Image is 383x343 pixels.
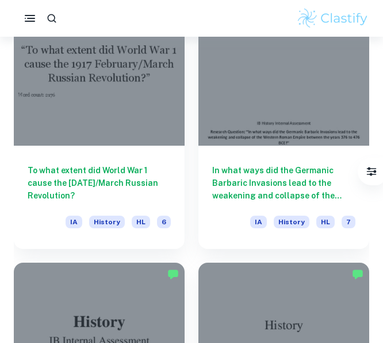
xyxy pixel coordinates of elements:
span: 6 [157,216,171,228]
a: To what extent did World War 1 cause the [DATE]/March Russian Revolution?IAHistoryHL6 [14,18,185,249]
span: History [89,216,125,228]
h6: To what extent did World War 1 cause the [DATE]/March Russian Revolution? [28,164,171,202]
span: History [274,216,309,228]
img: Marked [352,268,363,280]
img: Marked [167,268,179,280]
a: In what ways did the Germanic Barbaric Invasions lead to the weakening and collapse of the Wester... [198,18,369,249]
img: Clastify logo [296,7,369,30]
span: IA [66,216,82,228]
span: HL [132,216,150,228]
span: 7 [342,216,355,228]
h6: In what ways did the Germanic Barbaric Invasions lead to the weakening and collapse of the Wester... [212,164,355,202]
span: HL [316,216,335,228]
button: Filter [360,160,383,183]
span: IA [250,216,267,228]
